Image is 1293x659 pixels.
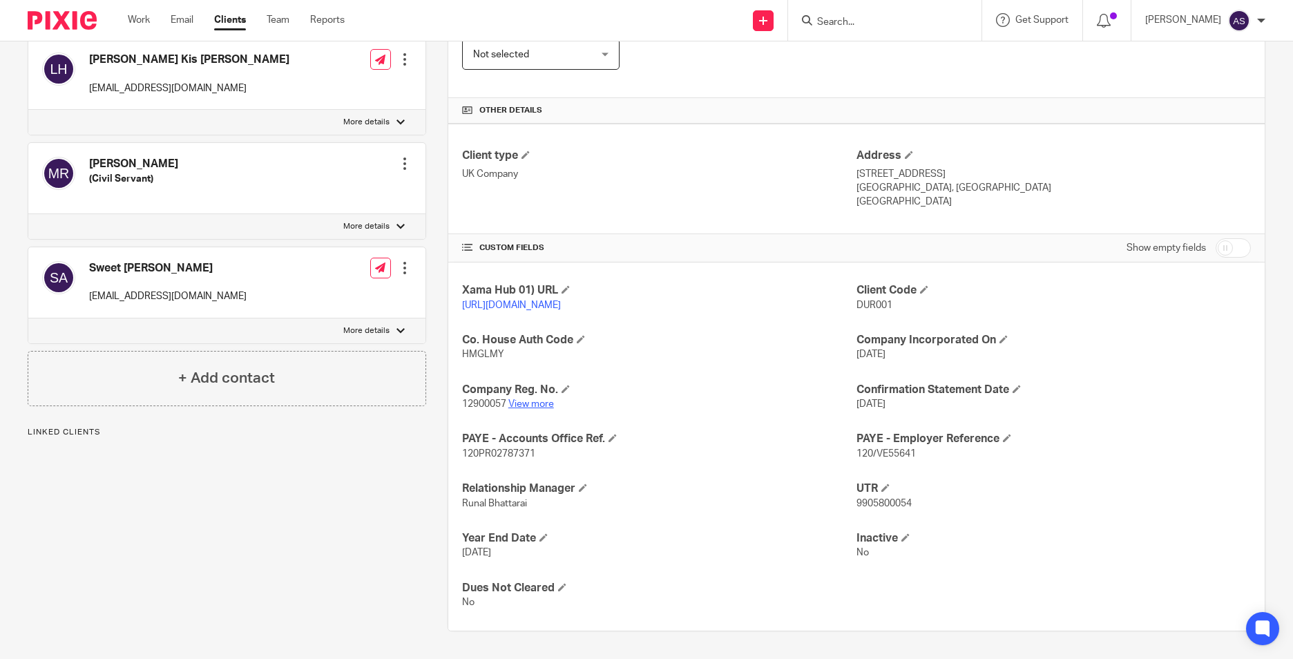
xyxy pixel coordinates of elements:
span: No [462,598,475,607]
a: Clients [214,13,246,27]
h4: Year End Date [462,531,856,546]
span: [DATE] [462,548,491,557]
p: UK Company [462,167,856,181]
span: 120PR02787371 [462,449,535,459]
h4: + Add contact [178,367,275,389]
h4: UTR [856,481,1251,496]
span: [DATE] [856,350,885,359]
span: Other details [479,105,542,116]
span: 9905800054 [856,499,912,508]
span: Runal Bhattarai [462,499,527,508]
h4: Inactive [856,531,1251,546]
a: Work [128,13,150,27]
a: Reports [310,13,345,27]
h4: Company Incorporated On [856,333,1251,347]
p: More details [343,117,390,128]
a: Email [171,13,193,27]
h4: [PERSON_NAME] [89,157,178,171]
h4: CUSTOM FIELDS [462,242,856,254]
h4: Xama Hub 01) URL [462,283,856,298]
a: View more [508,399,554,409]
span: Not selected [473,50,529,59]
p: [GEOGRAPHIC_DATA], [GEOGRAPHIC_DATA] [856,181,1251,195]
input: Search [816,17,940,29]
span: HMGLMY [462,350,504,359]
span: Get Support [1015,15,1069,25]
img: svg%3E [42,261,75,294]
p: [STREET_ADDRESS] [856,167,1251,181]
h4: Client type [462,149,856,163]
p: [EMAIL_ADDRESS][DOMAIN_NAME] [89,289,247,303]
p: [PERSON_NAME] [1145,13,1221,27]
p: [GEOGRAPHIC_DATA] [856,195,1251,209]
h4: Co. House Auth Code [462,333,856,347]
h4: PAYE - Employer Reference [856,432,1251,446]
a: Team [267,13,289,27]
h4: Sweet [PERSON_NAME] [89,261,247,276]
span: No [856,548,869,557]
span: 120/VE55641 [856,449,916,459]
p: More details [343,325,390,336]
h4: PAYE - Accounts Office Ref. [462,432,856,446]
h4: Confirmation Statement Date [856,383,1251,397]
h5: (Civil Servant) [89,172,178,186]
h4: Relationship Manager [462,481,856,496]
h4: Company Reg. No. [462,383,856,397]
h4: Dues Not Cleared [462,581,856,595]
span: DUR001 [856,300,892,310]
p: Linked clients [28,427,426,438]
p: More details [343,221,390,232]
span: 12900057 [462,399,506,409]
img: svg%3E [42,157,75,190]
label: Show empty fields [1127,241,1206,255]
img: svg%3E [42,52,75,86]
a: [URL][DOMAIN_NAME] [462,300,561,310]
h4: Address [856,149,1251,163]
p: [EMAIL_ADDRESS][DOMAIN_NAME] [89,82,289,95]
img: svg%3E [1228,10,1250,32]
span: [DATE] [856,399,885,409]
h4: [PERSON_NAME] Kis [PERSON_NAME] [89,52,289,67]
img: Pixie [28,11,97,30]
h4: Client Code [856,283,1251,298]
